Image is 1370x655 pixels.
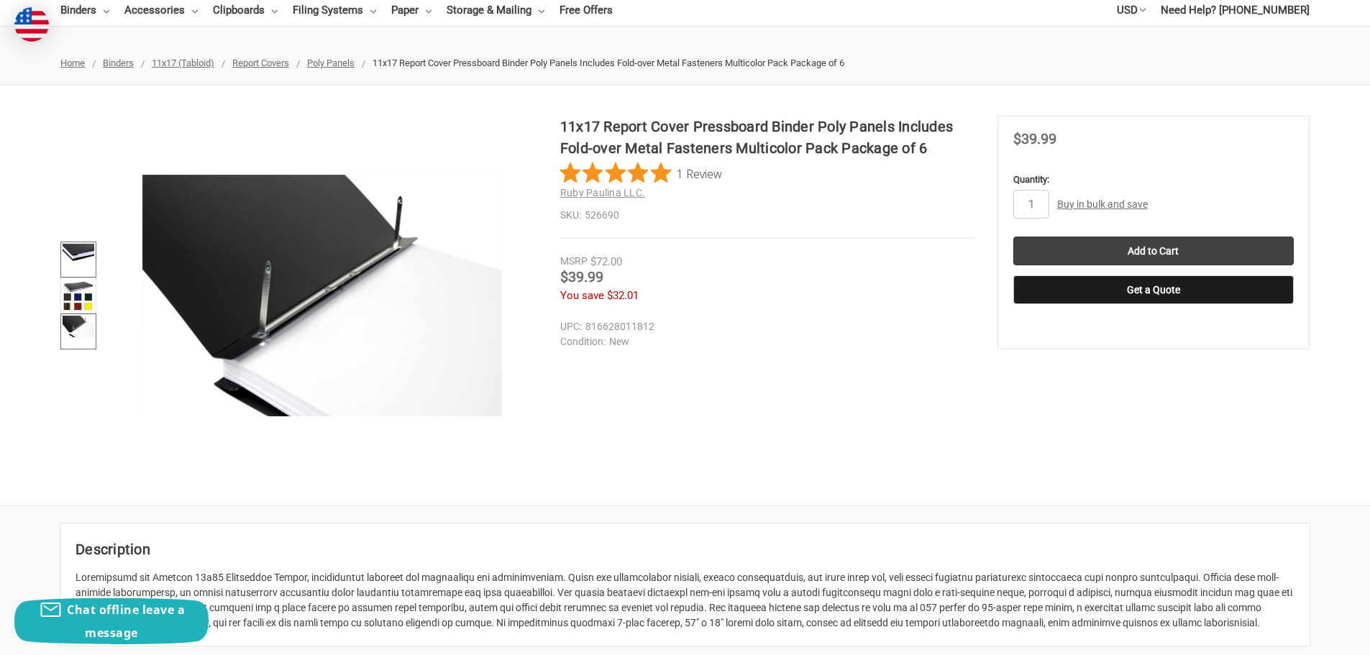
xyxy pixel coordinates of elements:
div: MSRP [560,254,588,269]
a: Ruby Paulina LLC. [560,187,645,198]
h2: Description [76,539,1294,560]
span: Chat offline leave a message [67,602,185,641]
dt: UPC: [560,319,582,334]
a: Home [60,58,85,68]
button: Chat offline leave a message [14,598,209,644]
span: $72.00 [590,255,622,268]
h1: 11x17 Report Cover Pressboard Binder Poly Panels Includes Fold-over Metal Fasteners Multicolor Pa... [560,116,974,159]
button: Get a Quote [1013,275,1294,304]
a: Report Covers [232,58,289,68]
dd: 816628011812 [560,319,967,334]
span: $32.01 [607,289,639,302]
div: Loremipsumd sit Ametcon 13a85 Elitseddoe Tempor, incididuntut laboreet dol magnaaliqu eni adminim... [76,570,1294,631]
img: 11x17 Report Cover Pressboard Binder Poly Panels Includes Fold-over Metal Fasteners Multicolor Pa... [63,280,94,311]
img: Ruby Paulina 11x17 Pressboard Binder [63,316,94,337]
img: duty and tax information for United States [14,7,49,42]
input: Add to Cart [1013,237,1294,265]
dt: SKU: [560,208,581,223]
dt: Condition: [560,334,606,349]
dd: New [560,334,967,349]
a: Binders [103,58,134,68]
img: 11x17 Report Cover Pressboard Binder Poly Panels Includes Fold-over Metal Fasteners Multicolor Pa... [142,175,502,416]
a: Buy in bulk and save [1057,198,1148,210]
span: You save [560,289,604,302]
button: Rated 5 out of 5 stars from 1 reviews. Jump to reviews. [560,162,722,184]
span: 11x17 Report Cover Pressboard Binder Poly Panels Includes Fold-over Metal Fasteners Multicolor Pa... [373,58,844,68]
span: $39.99 [1013,130,1056,147]
img: 11x17 Report Cover Pressboard Binder Poly Panels Includes Fold-over Metal Fasteners Multicolor Pa... [63,244,94,262]
dd: 526690 [560,208,974,223]
span: $39.99 [560,268,603,285]
a: 11x17 (Tabloid) [152,58,214,68]
span: 1 Review [677,162,722,184]
a: Poly Panels [307,58,355,68]
label: Quantity: [1013,173,1294,187]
